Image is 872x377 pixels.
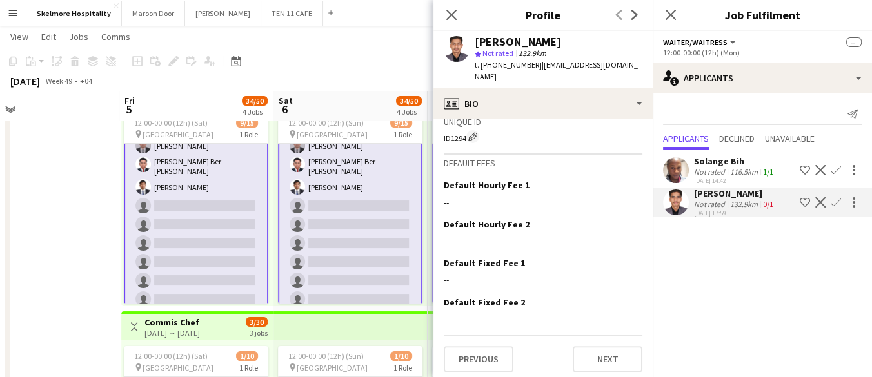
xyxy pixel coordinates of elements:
[444,179,530,191] h3: Default Hourly Fee 1
[694,199,728,209] div: Not rated
[397,107,421,117] div: 4 Jobs
[516,48,549,58] span: 132.9km
[297,363,368,372] span: [GEOGRAPHIC_DATA]
[663,37,728,47] span: Waiter/Waitress
[26,1,122,26] button: Skelmore Hospitality
[444,157,642,169] h3: Default fees
[390,351,412,361] span: 1/10
[694,155,776,167] div: Solange Bih
[236,351,258,361] span: 1/10
[719,134,755,143] span: Declined
[475,36,561,48] div: [PERSON_NAME]
[261,1,323,26] button: TEN 11 CAFE
[250,327,268,338] div: 3 jobs
[279,95,293,106] span: Sat
[123,102,135,117] span: 5
[69,31,88,43] span: Jobs
[653,63,872,93] div: Applicants
[663,48,862,57] div: 12:00-00:00 (12h) (Mon)
[663,134,709,143] span: Applicants
[475,60,638,81] span: | [EMAIL_ADDRESS][DOMAIN_NAME]
[143,130,213,139] span: [GEOGRAPHIC_DATA]
[124,95,135,106] span: Fri
[185,1,261,26] button: [PERSON_NAME]
[144,316,200,328] h3: Commis Chef
[10,31,28,43] span: View
[663,37,738,47] button: Waiter/Waitress
[846,37,862,47] span: --
[134,118,208,128] span: 12:00-00:00 (12h) (Sat)
[694,188,776,199] div: [PERSON_NAME]
[236,118,258,128] span: 9/15
[277,102,293,117] span: 6
[288,351,364,361] span: 12:00-00:00 (12h) (Sun)
[444,218,530,230] h3: Default Hourly Fee 2
[134,351,208,361] span: 12:00-00:00 (12h) (Sat)
[433,95,448,106] span: Sun
[96,28,135,45] a: Comms
[10,75,40,88] div: [DATE]
[278,113,422,304] app-job-card: 12:00-00:00 (12h) (Sun)9/15 [GEOGRAPHIC_DATA]1 Role[PERSON_NAME] [PERSON_NAME]Rachilles [PERSON_N...
[80,76,92,86] div: +04
[433,6,653,23] h3: Profile
[41,31,56,43] span: Edit
[101,31,130,43] span: Comms
[124,113,268,304] app-job-card: 12:00-00:00 (12h) (Sat)9/15 [GEOGRAPHIC_DATA]1 Role[PERSON_NAME] [PERSON_NAME]Rachilles [PERSON_N...
[242,96,268,106] span: 34/50
[297,130,368,139] span: [GEOGRAPHIC_DATA]
[288,118,364,128] span: 12:00-00:00 (12h) (Sun)
[728,199,760,209] div: 132.9km
[482,48,513,58] span: Not rated
[36,28,61,45] a: Edit
[5,28,34,45] a: View
[393,130,412,139] span: 1 Role
[433,88,653,119] div: Bio
[694,177,776,185] div: [DATE] 14:42
[431,102,448,117] span: 7
[444,296,525,308] h3: Default Fixed Fee 2
[122,1,185,26] button: Maroon Door
[475,60,542,70] span: t. [PHONE_NUMBER]
[444,274,642,285] div: --
[763,199,773,209] app-skills-label: 0/1
[393,363,412,372] span: 1 Role
[432,113,577,304] app-job-card: 12:00-00:00 (12h) (Mon)9/15 [GEOGRAPHIC_DATA]1 Role[PERSON_NAME] [PERSON_NAME]Rachilles [PERSON_N...
[243,107,267,117] div: 4 Jobs
[444,257,525,269] h3: Default Fixed Fee 1
[239,130,258,139] span: 1 Role
[390,118,412,128] span: 9/15
[573,346,642,372] button: Next
[246,317,268,327] span: 3/30
[444,235,642,247] div: --
[43,76,75,86] span: Week 49
[763,167,773,177] app-skills-label: 1/1
[239,363,258,372] span: 1 Role
[444,313,642,325] div: --
[653,6,872,23] h3: Job Fulfilment
[765,134,815,143] span: Unavailable
[444,116,642,128] h3: Unique ID
[444,130,642,143] div: ID1294
[143,363,213,372] span: [GEOGRAPHIC_DATA]
[144,328,200,338] div: [DATE] → [DATE]
[444,197,642,208] div: --
[728,167,760,177] div: 116.5km
[396,96,422,106] span: 34/50
[694,209,776,217] div: [DATE] 17:59
[64,28,94,45] a: Jobs
[444,346,513,372] button: Previous
[694,167,728,177] div: Not rated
